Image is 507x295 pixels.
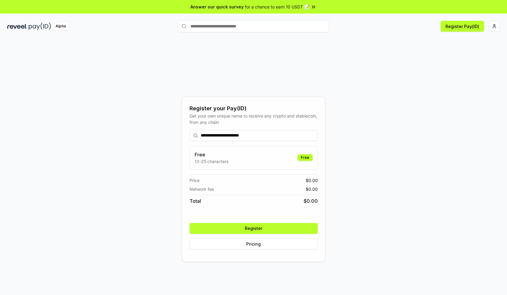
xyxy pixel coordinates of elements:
span: $ 0.00 [306,186,318,192]
button: Pricing [190,239,318,249]
p: 13-25 characters [195,158,228,165]
button: Register [190,223,318,234]
div: Get your own unique name to receive any crypto and stablecoin, from any chain [190,113,318,125]
img: pay_id [29,23,51,30]
span: Price [190,177,199,184]
img: reveel_dark [7,23,27,30]
span: Answer our quick survey [190,4,244,10]
div: Alpha [52,23,69,30]
h3: Free [195,151,228,158]
div: Register your Pay(ID) [190,104,318,113]
button: Register Pay(ID) [441,21,484,32]
div: Free [298,154,313,161]
span: Network fee [190,186,214,192]
span: Total [190,197,201,205]
span: $ 0.00 [304,197,318,205]
span: for a chance to earn 10 USDT 📝 [245,4,309,10]
span: $ 0.00 [306,177,318,184]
